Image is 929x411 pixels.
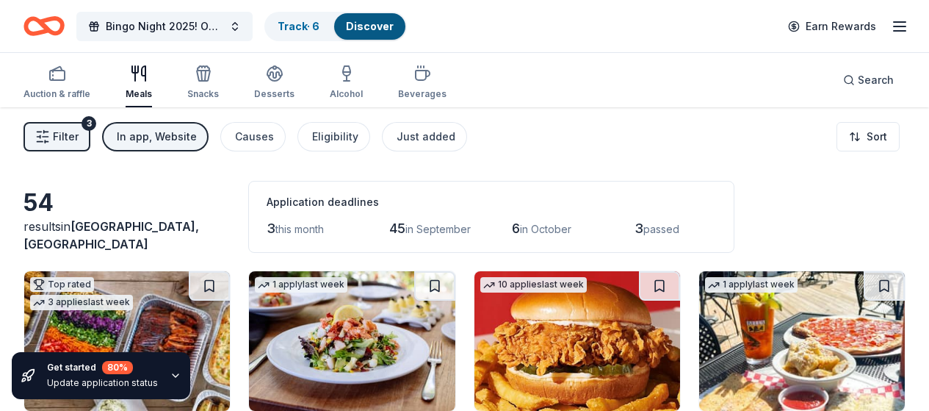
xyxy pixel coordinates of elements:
[397,128,455,146] div: Just added
[24,88,90,100] div: Auction & raffle
[267,193,716,211] div: Application deadlines
[76,12,253,41] button: Bingo Night 2025! Our House has Heart!
[297,122,370,151] button: Eligibility
[53,128,79,146] span: Filter
[779,13,885,40] a: Earn Rewards
[330,59,363,107] button: Alcohol
[836,122,900,151] button: Sort
[635,221,643,236] span: 3
[474,271,680,411] img: Image for KBP Foods
[30,277,94,292] div: Top rated
[405,223,471,235] span: in September
[330,88,363,100] div: Alcohol
[480,277,587,293] div: 10 applies last week
[117,128,197,146] div: In app, Website
[24,218,231,253] div: results
[106,18,223,35] span: Bingo Night 2025! Our House has Heart!
[278,20,319,32] a: Track· 6
[254,59,294,107] button: Desserts
[47,361,158,374] div: Get started
[255,277,347,293] div: 1 apply last week
[267,221,275,236] span: 3
[382,122,467,151] button: Just added
[24,219,199,251] span: in
[24,59,90,107] button: Auction & raffle
[187,59,219,107] button: Snacks
[512,221,520,236] span: 6
[82,116,96,131] div: 3
[24,188,231,218] div: 54
[24,219,199,251] span: [GEOGRAPHIC_DATA], [GEOGRAPHIC_DATA]
[275,223,324,235] span: this month
[24,122,90,151] button: Filter3
[102,122,209,151] button: In app, Website
[520,223,571,235] span: in October
[346,20,394,32] a: Discover
[249,271,455,411] img: Image for Cameron Mitchell Restaurants
[858,71,894,89] span: Search
[30,295,133,310] div: 3 applies last week
[126,59,152,107] button: Meals
[264,12,407,41] button: Track· 6Discover
[220,122,286,151] button: Causes
[867,128,887,146] span: Sort
[398,59,447,107] button: Beverages
[312,128,358,146] div: Eligibility
[831,65,905,95] button: Search
[254,88,294,100] div: Desserts
[398,88,447,100] div: Beverages
[235,128,274,146] div: Causes
[47,377,158,389] div: Update application status
[187,88,219,100] div: Snacks
[705,277,798,293] div: 1 apply last week
[102,361,133,374] div: 80 %
[24,9,65,43] a: Home
[643,223,679,235] span: passed
[699,271,905,411] img: Image for Slices Pizzeria
[126,88,152,100] div: Meals
[389,221,405,236] span: 45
